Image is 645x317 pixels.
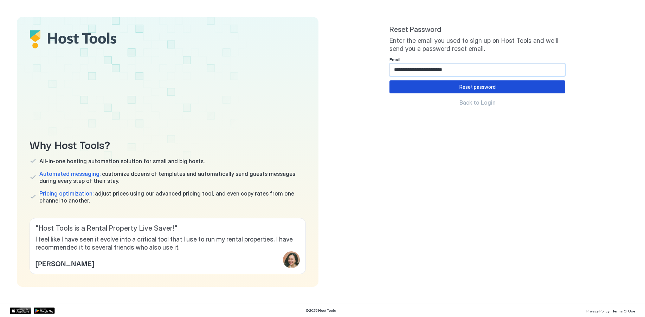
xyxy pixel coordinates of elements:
[389,37,565,53] span: Enter the email you used to sign up on Host Tools and we'll send you a password reset email.
[612,307,635,314] a: Terms Of Use
[34,308,55,314] a: Google Play Store
[586,307,609,314] a: Privacy Policy
[389,57,400,62] span: Email
[586,309,609,313] span: Privacy Policy
[39,190,93,197] span: Pricing optimization:
[39,170,101,177] span: Automated messaging:
[459,99,496,106] span: Back to Login
[36,258,94,268] span: [PERSON_NAME]
[39,158,205,165] span: All-in-one hosting automation solution for small and big hosts.
[10,308,31,314] a: App Store
[389,99,565,106] a: Back to Login
[39,190,306,204] span: adjust prices using our advanced pricing tool, and even copy rates from one channel to another.
[7,293,24,310] iframe: Intercom live chat
[389,25,565,34] span: Reset Password
[36,224,300,233] span: " Host Tools is a Rental Property Live Saver! "
[305,308,336,313] span: © 2025 Host Tools
[390,64,565,76] input: Input Field
[389,80,565,93] button: Reset password
[36,236,300,251] span: I feel like I have seen it evolve into a critical tool that I use to run my rental properties. I ...
[39,170,306,184] span: customize dozens of templates and automatically send guests messages during every step of their s...
[283,251,300,268] div: profile
[459,83,496,91] div: Reset password
[30,136,306,152] span: Why Host Tools?
[612,309,635,313] span: Terms Of Use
